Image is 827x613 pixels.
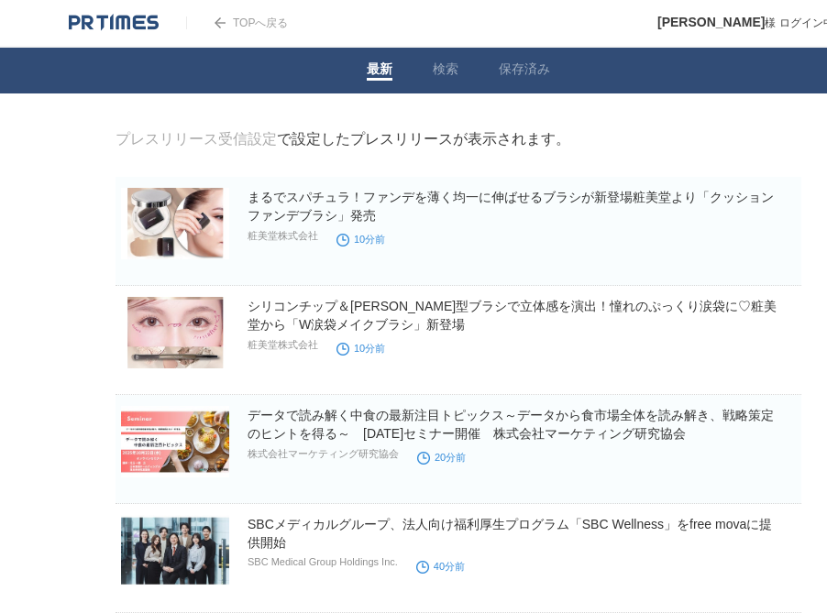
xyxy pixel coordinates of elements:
a: まるでスパチュラ！ファンデを薄く均一に伸ばせるブラシが新登場粧美堂より「クッションファンデブラシ」発売 [248,190,774,223]
time: 10分前 [336,234,385,245]
a: 最新 [367,61,392,81]
p: 粧美堂株式会社 [248,338,318,352]
span: [PERSON_NAME] [657,15,765,29]
img: SBCメディカルグループ、法人向け福利厚生プログラム「SBC Wellness」をfree movaに提供開始 [121,515,229,586]
a: 検索 [433,61,458,81]
a: 保存済み [499,61,550,81]
time: 10分前 [336,343,385,354]
div: で設定したプレスリリースが表示されます。 [116,130,570,149]
img: まるでスパチュラ！ファンデを薄く均一に伸ばせるブラシが新登場粧美堂より「クッションファンデブラシ」発売 [121,188,229,259]
img: シリコンチップ＆丸平型ブラシで立体感を演出！憧れのぷっくり涙袋に♡粧美堂から「W涙袋メイクブラシ」新登場 [121,297,229,368]
p: 粧美堂株式会社 [248,229,318,243]
img: arrow.png [215,17,226,28]
a: データで読み解く中食の最新注目トピックス～データから食市場全体を読み解き、戦略策定のヒントを得る～ [DATE]セミナー開催 株式会社マーケティング研究協会 [248,408,774,441]
img: データで読み解く中食の最新注目トピックス～データから食市場全体を読み解き、戦略策定のヒントを得る～ 10月22日セミナー開催 株式会社マーケティング研究協会 [121,406,229,477]
a: シリコンチップ＆[PERSON_NAME]型ブラシで立体感を演出！憧れのぷっくり涙袋に♡粧美堂から「W涙袋メイクブラシ」新登場 [248,299,777,332]
a: TOPへ戻る [186,16,288,29]
a: プレスリリース受信設定 [116,131,277,147]
p: SBC Medical Group Holdings Inc. [248,556,398,567]
time: 20分前 [417,452,466,463]
p: 株式会社マーケティング研究協会 [248,447,399,461]
time: 40分前 [416,561,465,572]
img: logo.png [69,14,159,32]
a: SBCメディカルグループ、法人向け福利厚生プログラム「SBC Wellness」をfree movaに提供開始 [248,517,772,550]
